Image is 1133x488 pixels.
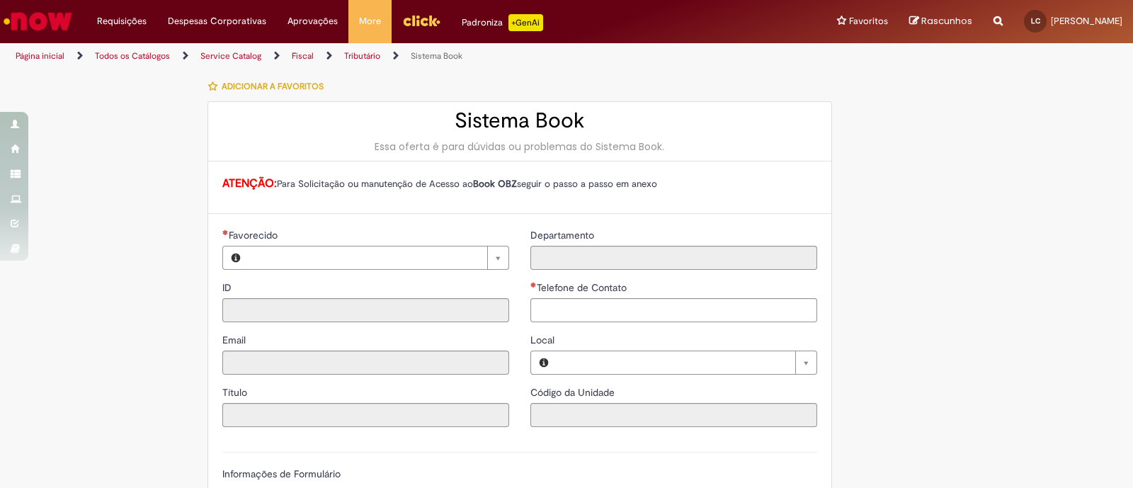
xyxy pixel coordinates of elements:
[222,281,234,294] span: Somente leitura - ID
[277,178,657,190] span: Para Solicitação ou manutenção de Acesso ao seguir o passo a passo em anexo
[344,50,380,62] a: Tributário
[222,386,250,399] span: Somente leitura - Título
[223,246,249,269] button: Favorecido, Visualizar este registro
[473,178,517,190] strong: Book OBZ
[1051,15,1122,27] span: [PERSON_NAME]
[287,14,338,28] span: Aprovações
[97,14,147,28] span: Requisições
[222,109,817,132] h2: Sistema Book
[359,14,381,28] span: More
[530,229,597,242] span: Somente leitura - Departamento
[222,140,817,154] div: Essa oferta é para dúvidas ou problemas do Sistema Book.
[530,282,537,288] span: Obrigatório Preenchido
[222,403,509,427] input: Título
[921,14,972,28] span: Rascunhos
[530,385,617,399] label: Somente leitura - Código da Unidade
[222,280,234,295] label: Somente leitura - ID
[95,50,170,62] a: Todos os Catálogos
[11,43,745,69] ul: Trilhas de página
[530,386,617,399] span: Somente leitura - Código da Unidade
[530,334,557,346] span: Local
[909,15,972,28] a: Rascunhos
[530,403,817,427] input: Código da Unidade
[222,229,229,235] span: Necessários
[222,467,341,480] label: Informações de Formulário
[222,385,250,399] label: Somente leitura - Título
[200,50,261,62] a: Service Catalog
[530,246,817,270] input: Departamento
[222,81,324,92] span: Adicionar a Favoritos
[222,334,249,346] span: Somente leitura - Email
[222,351,509,375] input: Email
[1031,16,1040,25] span: LC
[537,281,630,294] span: Telefone de Contato
[222,298,509,322] input: ID
[1,7,74,35] img: ServiceNow
[530,298,817,322] input: Telefone de Contato
[292,50,314,62] a: Fiscal
[508,14,543,31] p: +GenAi
[249,246,508,269] a: Limpar campo Favorecido
[207,72,331,101] button: Adicionar a Favoritos
[557,351,816,374] a: Limpar campo Local
[222,176,277,191] strong: ATENÇÃO:
[229,229,280,242] span: Necessários - Favorecido
[411,50,462,62] a: Sistema Book
[849,14,888,28] span: Favoritos
[222,333,249,347] label: Somente leitura - Email
[530,228,597,242] label: Somente leitura - Departamento
[16,50,64,62] a: Página inicial
[402,10,440,31] img: click_logo_yellow_360x200.png
[168,14,266,28] span: Despesas Corporativas
[531,351,557,374] button: Local, Visualizar este registro
[462,14,543,31] div: Padroniza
